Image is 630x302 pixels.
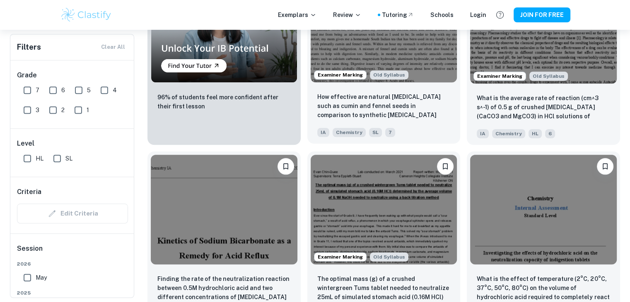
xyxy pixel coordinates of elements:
img: Chemistry IA example thumbnail: What is the effect of temperature (2°C, [470,155,617,264]
p: Review [333,10,361,19]
h6: Level [17,139,128,149]
p: 96% of students feel more confident after their first lesson [157,93,291,111]
h6: Session [17,244,128,260]
div: Criteria filters are unavailable when searching by topic [17,204,128,223]
span: Old Syllabus [370,252,408,261]
img: Chemistry IA example thumbnail: The optimal mass (g) of a crushed winter [311,155,457,264]
span: 2025 [17,289,128,297]
button: Please log in to bookmark exemplars [597,158,613,175]
div: Starting from the May 2025 session, the Chemistry IA requirements have changed. It's OK to refer ... [370,70,408,79]
p: Exemplars [278,10,316,19]
a: Schools [430,10,454,19]
span: Examiner Marking [314,71,366,79]
h6: Filters [17,41,41,53]
span: 5 [87,86,91,95]
button: Help and Feedback [493,8,507,22]
a: Login [470,10,486,19]
span: SL [369,128,382,137]
span: 3 [36,105,39,115]
span: Chemistry [492,129,525,138]
span: 7 [385,128,395,137]
h6: Grade [17,70,128,80]
a: Tutoring [382,10,414,19]
img: Chemistry IA example thumbnail: Finding the rate of the neutralization r [151,155,297,264]
span: HL [36,154,43,163]
span: 1 [87,105,89,115]
p: What is the average rate of reaction (cm^3 s^-1) of 0.5 g of crushed antacids (CaCO3 and MgCO3) i... [477,93,610,122]
span: 2026 [17,260,128,268]
span: 7 [36,86,39,95]
span: 6 [61,86,65,95]
span: May [36,273,47,282]
span: IA [317,128,329,137]
span: IA [477,129,489,138]
span: SL [65,154,72,163]
span: Examiner Marking [314,253,366,261]
button: Please log in to bookmark exemplars [278,158,294,175]
span: 6 [545,129,555,138]
div: Starting from the May 2025 session, the Chemistry IA requirements have changed. It's OK to refer ... [370,252,408,261]
span: 4 [113,86,117,95]
img: Clastify logo [60,7,113,23]
button: Please log in to bookmark exemplars [437,158,454,175]
p: How effective are natural antacids such as cumin and fennel seeds in comparison to synthetic anta... [317,92,451,120]
span: Old Syllabus [370,70,408,79]
span: Old Syllabus [529,72,568,81]
span: 2 [61,105,65,115]
button: JOIN FOR FREE [514,7,570,22]
div: Starting from the May 2025 session, the Chemistry IA requirements have changed. It's OK to refer ... [529,72,568,81]
h6: Criteria [17,187,41,197]
span: HL [529,129,542,138]
span: Examiner Marking [474,72,526,80]
span: Chemistry [333,128,366,137]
